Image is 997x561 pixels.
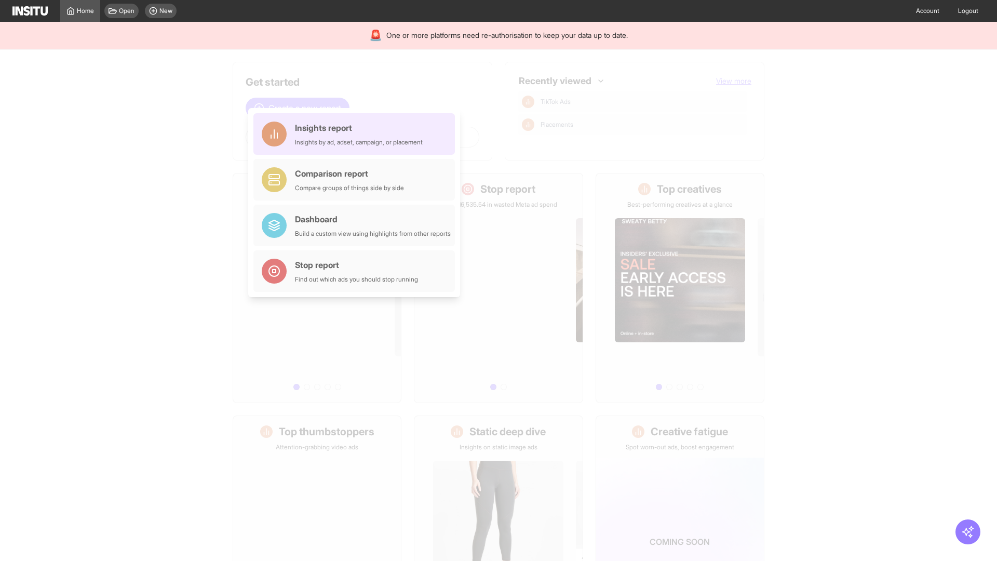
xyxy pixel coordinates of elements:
div: Dashboard [295,213,451,225]
div: Compare groups of things side by side [295,184,404,192]
div: Stop report [295,259,418,271]
div: 🚨 [369,28,382,43]
div: Insights report [295,122,423,134]
div: Find out which ads you should stop running [295,275,418,284]
span: Open [119,7,134,15]
div: Insights by ad, adset, campaign, or placement [295,138,423,146]
span: New [159,7,172,15]
div: Build a custom view using highlights from other reports [295,230,451,238]
span: One or more platforms need re-authorisation to keep your data up to date. [386,30,628,41]
img: Logo [12,6,48,16]
span: Home [77,7,94,15]
div: Comparison report [295,167,404,180]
